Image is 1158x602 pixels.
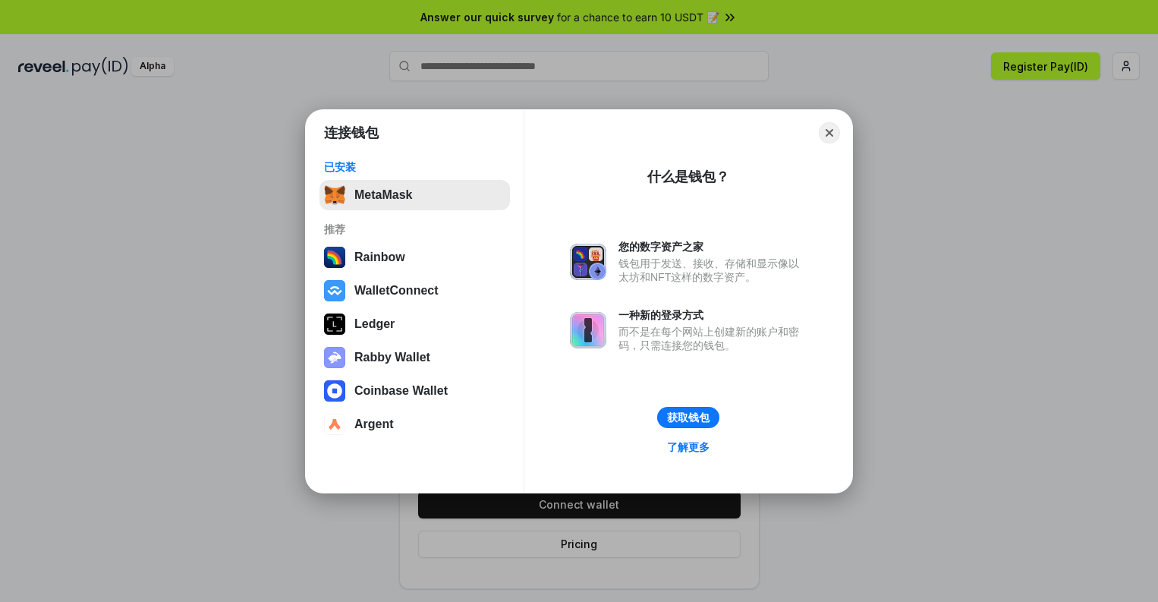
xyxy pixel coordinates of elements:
div: 获取钱包 [667,411,710,424]
button: Ledger [319,309,510,339]
div: WalletConnect [354,284,439,298]
button: Rainbow [319,242,510,273]
button: 获取钱包 [657,407,719,428]
img: svg+xml,%3Csvg%20width%3D%2228%22%20height%3D%2228%22%20viewBox%3D%220%200%2028%2028%22%20fill%3D... [324,280,345,301]
div: 您的数字资产之家 [618,240,807,254]
button: WalletConnect [319,276,510,306]
div: MetaMask [354,188,412,202]
div: 已安装 [324,160,505,174]
img: svg+xml,%3Csvg%20width%3D%2228%22%20height%3D%2228%22%20viewBox%3D%220%200%2028%2028%22%20fill%3D... [324,380,345,402]
button: MetaMask [319,180,510,210]
button: Rabby Wallet [319,342,510,373]
img: svg+xml,%3Csvg%20xmlns%3D%22http%3A%2F%2Fwww.w3.org%2F2000%2Fsvg%22%20width%3D%2228%22%20height%3... [324,314,345,335]
div: Argent [354,418,394,431]
button: Argent [319,409,510,440]
div: 了解更多 [667,440,710,454]
img: svg+xml,%3Csvg%20fill%3D%22none%22%20height%3D%2233%22%20viewBox%3D%220%200%2035%2033%22%20width%... [324,184,345,206]
div: 而不是在每个网站上创建新的账户和密码，只需连接您的钱包。 [618,325,807,352]
a: 了解更多 [658,437,719,457]
img: svg+xml,%3Csvg%20xmlns%3D%22http%3A%2F%2Fwww.w3.org%2F2000%2Fsvg%22%20fill%3D%22none%22%20viewBox... [570,244,606,280]
img: svg+xml,%3Csvg%20width%3D%2228%22%20height%3D%2228%22%20viewBox%3D%220%200%2028%2028%22%20fill%3D... [324,414,345,435]
h1: 连接钱包 [324,124,379,142]
div: Ledger [354,317,395,331]
div: Coinbase Wallet [354,384,448,398]
div: 推荐 [324,222,505,236]
div: 一种新的登录方式 [618,308,807,322]
div: 什么是钱包？ [647,168,729,186]
button: Coinbase Wallet [319,376,510,406]
img: svg+xml,%3Csvg%20xmlns%3D%22http%3A%2F%2Fwww.w3.org%2F2000%2Fsvg%22%20fill%3D%22none%22%20viewBox... [324,347,345,368]
div: Rainbow [354,251,405,264]
div: Rabby Wallet [354,351,430,364]
button: Close [819,122,840,143]
div: 钱包用于发送、接收、存储和显示像以太坊和NFT这样的数字资产。 [618,257,807,284]
img: svg+xml,%3Csvg%20xmlns%3D%22http%3A%2F%2Fwww.w3.org%2F2000%2Fsvg%22%20fill%3D%22none%22%20viewBox... [570,312,606,348]
img: svg+xml,%3Csvg%20width%3D%22120%22%20height%3D%22120%22%20viewBox%3D%220%200%20120%20120%22%20fil... [324,247,345,268]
